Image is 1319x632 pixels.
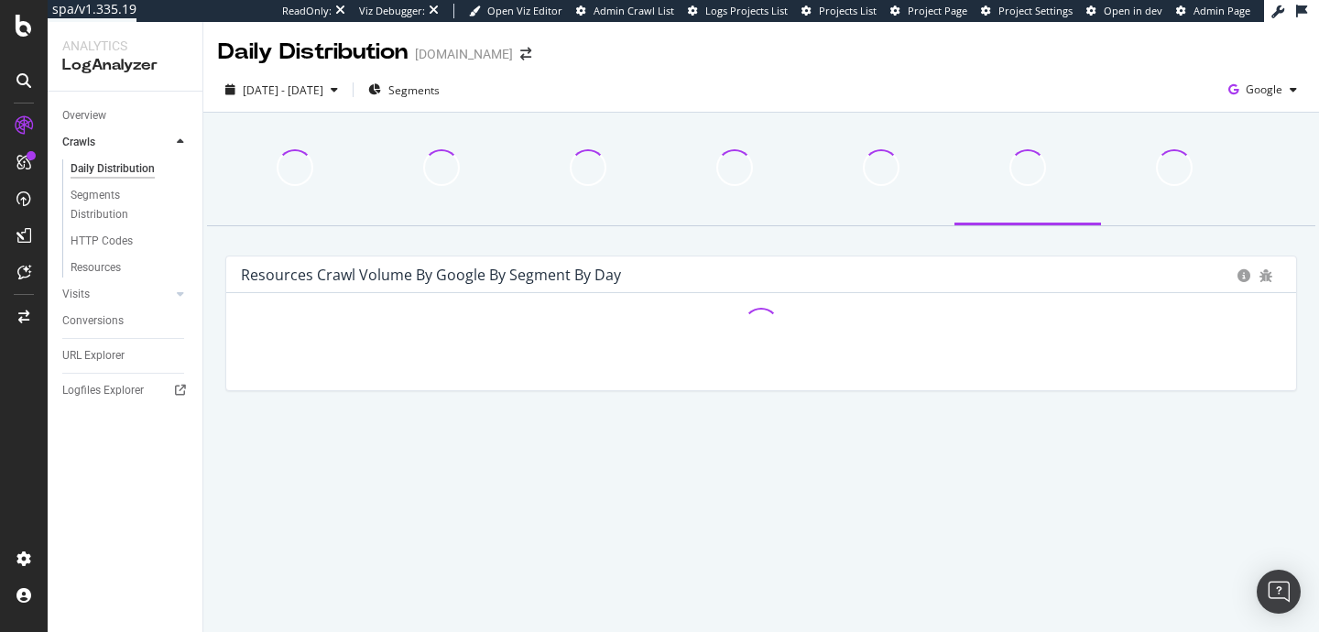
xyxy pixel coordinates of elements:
[576,4,674,18] a: Admin Crawl List
[1194,4,1250,17] span: Admin Page
[361,75,447,104] button: Segments
[71,159,190,179] a: Daily Distribution
[62,106,106,125] div: Overview
[241,266,621,284] div: Resources Crawl Volume by google by Segment by Day
[71,232,133,251] div: HTTP Codes
[71,186,172,224] div: Segments Distribution
[359,4,425,18] div: Viz Debugger:
[1086,4,1162,18] a: Open in dev
[62,381,144,400] div: Logfiles Explorer
[1246,82,1282,97] span: Google
[71,186,190,224] a: Segments Distribution
[388,82,440,98] span: Segments
[801,4,877,18] a: Projects List
[218,37,408,68] div: Daily Distribution
[908,4,967,17] span: Project Page
[487,4,562,17] span: Open Viz Editor
[705,4,788,17] span: Logs Projects List
[62,346,125,365] div: URL Explorer
[62,285,90,304] div: Visits
[218,75,345,104] button: [DATE] - [DATE]
[1104,4,1162,17] span: Open in dev
[71,232,190,251] a: HTTP Codes
[1257,570,1301,614] div: Open Intercom Messenger
[282,4,332,18] div: ReadOnly:
[62,311,124,331] div: Conversions
[520,48,531,60] div: arrow-right-arrow-left
[71,159,155,179] div: Daily Distribution
[981,4,1073,18] a: Project Settings
[819,4,877,17] span: Projects List
[62,346,190,365] a: URL Explorer
[890,4,967,18] a: Project Page
[243,82,323,98] span: [DATE] - [DATE]
[1259,269,1272,282] div: bug
[62,381,190,400] a: Logfiles Explorer
[998,4,1073,17] span: Project Settings
[1176,4,1250,18] a: Admin Page
[62,55,188,76] div: LogAnalyzer
[62,311,190,331] a: Conversions
[62,106,190,125] a: Overview
[1221,75,1304,104] button: Google
[469,4,562,18] a: Open Viz Editor
[1237,269,1250,282] div: circle-info
[71,258,121,278] div: Resources
[62,285,171,304] a: Visits
[71,258,190,278] a: Resources
[688,4,788,18] a: Logs Projects List
[415,45,513,63] div: [DOMAIN_NAME]
[62,133,171,152] a: Crawls
[62,133,95,152] div: Crawls
[62,37,188,55] div: Analytics
[594,4,674,17] span: Admin Crawl List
